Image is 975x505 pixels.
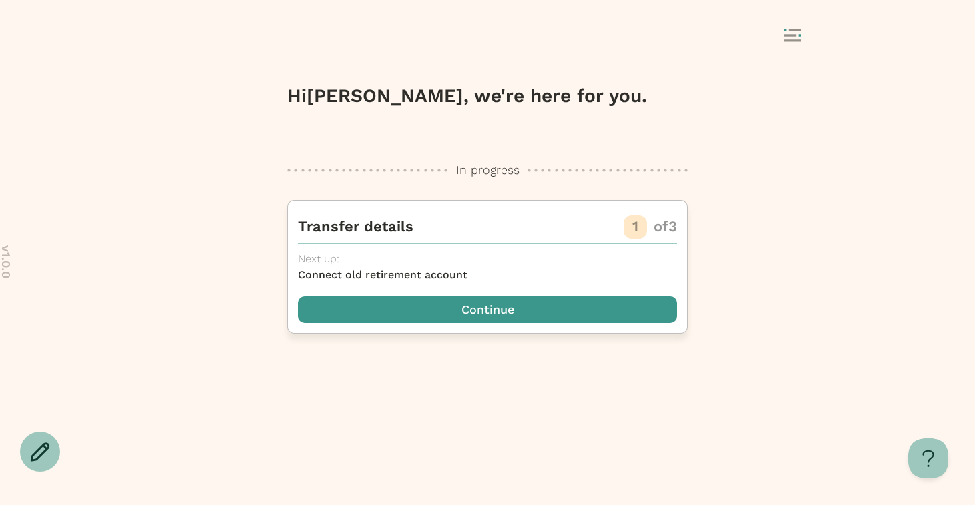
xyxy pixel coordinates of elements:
span: Hi [PERSON_NAME] , we're here for you. [287,85,647,107]
iframe: Toggle Customer Support [908,438,948,478]
p: In progress [456,161,520,179]
p: 1 [632,216,638,237]
p: Next up: [298,251,677,267]
p: Transfer details [298,216,413,237]
p: Connect old retirement account [298,267,677,283]
p: of 3 [654,216,677,237]
button: Continue [298,296,677,323]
